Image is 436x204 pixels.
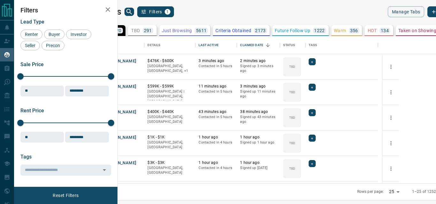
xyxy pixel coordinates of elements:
[199,89,234,94] p: Contacted in 5 hours
[20,108,44,114] span: Rent Price
[103,109,136,115] button: [PERSON_NAME]
[147,58,192,64] p: $476K - $600K
[199,160,234,165] p: 1 hour ago
[357,189,384,194] p: Rows per page:
[240,58,277,64] p: 2 minutes ago
[309,58,315,65] div: +
[66,30,91,39] div: Investor
[199,64,234,69] p: Contacted in 5 hours
[199,115,234,120] p: Contacted in 5 hours
[103,84,136,90] button: [PERSON_NAME]
[20,30,42,39] div: Renter
[147,160,192,165] p: $3K - $3K
[334,28,346,33] p: Warm
[289,64,295,69] p: TBD
[131,28,140,33] p: TBD
[240,64,277,74] p: Signed up 3 minutes ago
[388,6,424,17] button: Manage Tabs
[280,36,305,54] div: Status
[20,19,44,25] span: Lead Type
[350,28,358,33] p: 356
[311,160,313,167] span: +
[309,109,315,116] div: +
[275,28,310,33] p: Future Follow Up
[49,190,83,201] button: Reset Filters
[100,36,144,54] div: Name
[311,109,313,116] span: +
[289,166,295,171] p: TBD
[195,36,237,54] div: Last Active
[240,140,277,145] p: Signed up 1 hour ago
[263,41,272,50] button: Sort
[309,84,315,91] div: +
[20,187,60,193] span: Opportunity Type
[199,140,234,145] p: Contacted in 4 hours
[240,36,263,54] div: Claimed Date
[283,36,295,54] div: Status
[237,36,280,54] div: Claimed Date
[240,160,277,165] p: 1 hour ago
[20,154,32,160] span: Tags
[144,36,195,54] div: Details
[215,28,251,33] p: Criteria Obtained
[147,36,160,54] div: Details
[255,28,266,33] p: 2173
[311,84,313,90] span: +
[386,88,396,97] button: more
[162,28,192,33] p: Just Browsing
[386,164,396,173] button: more
[240,165,277,171] p: Signed up [DATE]
[147,115,192,124] p: [GEOGRAPHIC_DATA], [GEOGRAPHIC_DATA]
[240,109,277,115] p: 38 minutes ago
[147,165,192,175] p: [GEOGRAPHIC_DATA], [GEOGRAPHIC_DATA]
[381,28,389,33] p: 134
[289,115,295,120] p: TBD
[44,30,64,39] div: Buyer
[240,135,277,140] p: 1 hour ago
[20,61,44,67] span: Sale Price
[199,58,234,64] p: 3 minutes ago
[240,89,277,99] p: Signed up 11 minutes ago
[20,41,40,50] div: Seller
[305,36,378,54] div: Tags
[147,135,192,140] p: $1K - $1K
[309,36,317,54] div: Tags
[368,28,377,33] p: HOT
[311,59,313,65] span: +
[199,165,234,171] p: Contacted in 4 hours
[100,165,109,174] button: Open
[240,115,277,124] p: Signed up 43 minutes ago
[44,43,62,48] span: Precon
[386,62,396,72] button: more
[103,58,136,64] button: [PERSON_NAME]
[386,138,396,148] button: more
[387,187,402,196] div: 25
[199,36,218,54] div: Last Active
[124,8,134,16] button: search button
[199,135,234,140] p: 1 hour ago
[46,32,62,37] span: Buyer
[165,10,170,14] span: 1
[311,135,313,141] span: +
[309,135,315,142] div: +
[199,109,234,115] p: 43 minutes ago
[147,140,192,150] p: [GEOGRAPHIC_DATA], [GEOGRAPHIC_DATA]
[137,6,174,17] button: Filters1
[289,141,295,145] p: TBD
[41,41,64,50] div: Precon
[289,90,295,95] p: TBD
[144,28,152,33] p: 291
[240,84,277,89] p: 3 minutes ago
[196,28,207,33] p: 5611
[103,135,136,141] button: [PERSON_NAME]
[20,6,111,14] h2: Filters
[23,32,40,37] span: Renter
[147,64,192,74] p: Toronto
[199,84,234,89] p: 11 minutes ago
[68,32,89,37] span: Investor
[147,89,192,104] p: [GEOGRAPHIC_DATA] | [GEOGRAPHIC_DATA], [GEOGRAPHIC_DATA]
[103,160,136,166] button: [PERSON_NAME]
[309,160,315,167] div: +
[147,84,192,89] p: $599K - $599K
[23,43,38,48] span: Seller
